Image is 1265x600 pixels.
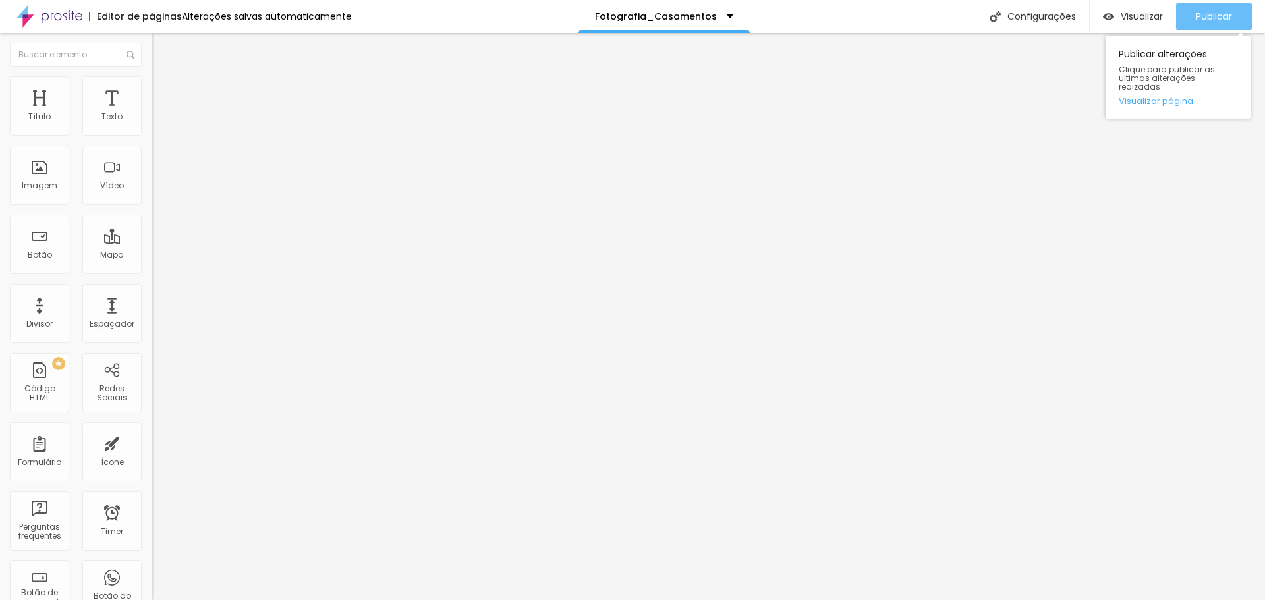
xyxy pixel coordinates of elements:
[90,319,134,329] div: Espaçador
[26,319,53,329] div: Divisor
[22,181,57,190] div: Imagem
[13,384,65,403] div: Código HTML
[101,112,123,121] div: Texto
[28,250,52,259] div: Botão
[1176,3,1252,30] button: Publicar
[1121,11,1163,22] span: Visualizar
[595,12,717,21] p: Fotografia_Casamentos
[1090,3,1176,30] button: Visualizar
[28,112,51,121] div: Título
[10,43,142,67] input: Buscar elemento
[101,527,123,536] div: Timer
[1119,65,1237,92] span: Clique para publicar as ultimas alterações reaizadas
[1103,11,1114,22] img: view-1.svg
[1106,36,1251,119] div: Publicar alterações
[100,250,124,259] div: Mapa
[990,11,1001,22] img: Icone
[1196,11,1232,22] span: Publicar
[86,384,138,403] div: Redes Sociais
[1119,97,1237,105] a: Visualizar página
[101,458,124,467] div: Ícone
[100,181,124,190] div: Vídeo
[126,51,134,59] img: Icone
[18,458,61,467] div: Formulário
[13,522,65,541] div: Perguntas frequentes
[89,12,182,21] div: Editor de páginas
[182,12,352,21] div: Alterações salvas automaticamente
